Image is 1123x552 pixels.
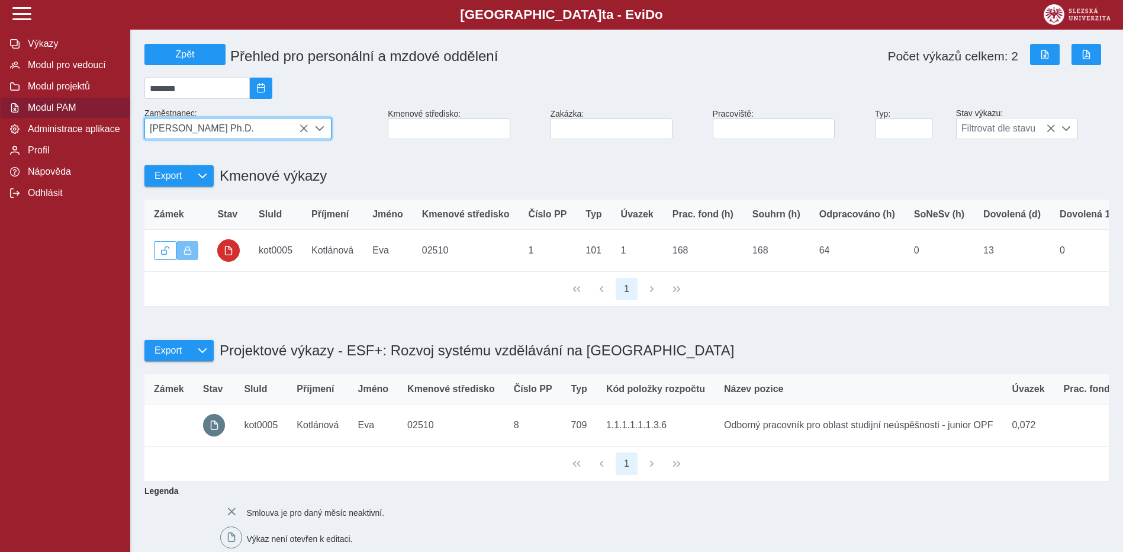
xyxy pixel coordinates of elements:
h1: Projektové výkazy - ESF+: Rozvoj systému vzdělávání na [GEOGRAPHIC_DATA] [214,336,734,365]
h1: Kmenové výkazy [214,162,327,190]
button: Zpět [144,44,226,65]
span: Úvazek [621,209,654,220]
span: Odpracováno (h) [819,209,895,220]
b: Legenda [140,482,1104,500]
button: Odemknout výkaz. [154,241,176,260]
span: Číslo PP [528,209,567,220]
div: Stav výkazu: [951,104,1114,144]
span: Odhlásit [24,188,120,198]
span: Prac. fond (h) [672,209,733,220]
td: 02510 [398,404,504,446]
span: Zámek [154,209,184,220]
button: prázdný [203,414,226,437]
td: 709 [562,404,597,446]
span: Souhrn (h) [752,209,800,220]
span: Výkazy [24,38,120,49]
button: Výkaz uzamčen. [176,241,199,260]
td: 168 [743,230,810,272]
td: 0 [905,230,974,272]
h1: Přehled pro personální a mzdové oddělení [226,43,713,69]
img: logo_web_su.png [1044,4,1111,25]
td: 64 [810,230,905,272]
span: Zpět [150,49,220,60]
div: Kmenové středisko: [383,104,545,144]
td: Eva [349,404,398,446]
span: Jméno [372,209,403,220]
span: Kmenové středisko [407,384,495,394]
td: 0,072 [1002,404,1054,446]
span: Stav [217,209,237,220]
div: Zaměstnanec: [140,104,383,144]
div: Zakázka: [545,104,707,144]
span: SoNeSv (h) [914,209,964,220]
span: Export [155,345,182,356]
td: 1 [519,230,576,272]
button: 1 [616,278,638,300]
span: o [655,7,663,22]
div: Pracoviště: [708,104,870,144]
td: 8 [504,404,562,446]
span: t [601,7,606,22]
td: 1 [612,230,663,272]
span: Úvazek [1012,384,1044,394]
td: 13 [974,230,1050,272]
button: Export [144,340,191,361]
span: Typ [571,384,587,394]
td: Kotlánová [287,404,348,446]
span: Příjmení [311,209,349,220]
span: Nápověda [24,166,120,177]
span: Stav [203,384,223,394]
td: Odborný pracovník pro oblast studijní neúspěšnosti - junior OPF [715,404,1002,446]
span: Typ [585,209,601,220]
div: Typ: [870,104,951,144]
td: 1.1.1.1.1.1.3.6 [597,404,715,446]
td: Eva [363,230,413,272]
span: Číslo PP [514,384,552,394]
td: kot0005 [249,230,302,272]
span: Smlouva je pro daný měsíc neaktivní. [246,508,384,518]
span: Dovolená (d) [983,209,1041,220]
b: [GEOGRAPHIC_DATA] a - Evi [36,7,1087,23]
button: 1 [616,452,638,475]
span: SluId [259,209,282,220]
span: Příjmení [297,384,334,394]
button: Export do Excelu [1030,44,1060,65]
span: Modul PAM [24,102,120,113]
span: Kmenové středisko [422,209,510,220]
span: Profil [24,145,120,156]
td: 101 [576,230,611,272]
span: Administrace aplikace [24,124,120,134]
button: Export [144,165,191,187]
td: Kotlánová [302,230,363,272]
button: Export do PDF [1071,44,1101,65]
span: [PERSON_NAME] Ph.D. [145,118,308,139]
span: Název pozice [724,384,783,394]
span: Export [155,171,182,181]
span: Počet výkazů celkem: 2 [887,49,1018,63]
span: Výkaz není otevřen k editaci. [246,534,352,543]
td: 168 [663,230,743,272]
button: uzamčeno [217,239,240,262]
span: Jméno [358,384,389,394]
span: Modul projektů [24,81,120,92]
span: Modul pro vedoucí [24,60,120,70]
span: D [645,7,655,22]
span: SluId [244,384,267,394]
span: Zámek [154,384,184,394]
span: Filtrovat dle stavu [957,118,1056,139]
td: kot0005 [234,404,287,446]
button: 2025/08 [250,78,272,99]
span: Kód položky rozpočtu [606,384,705,394]
td: 02510 [413,230,519,272]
